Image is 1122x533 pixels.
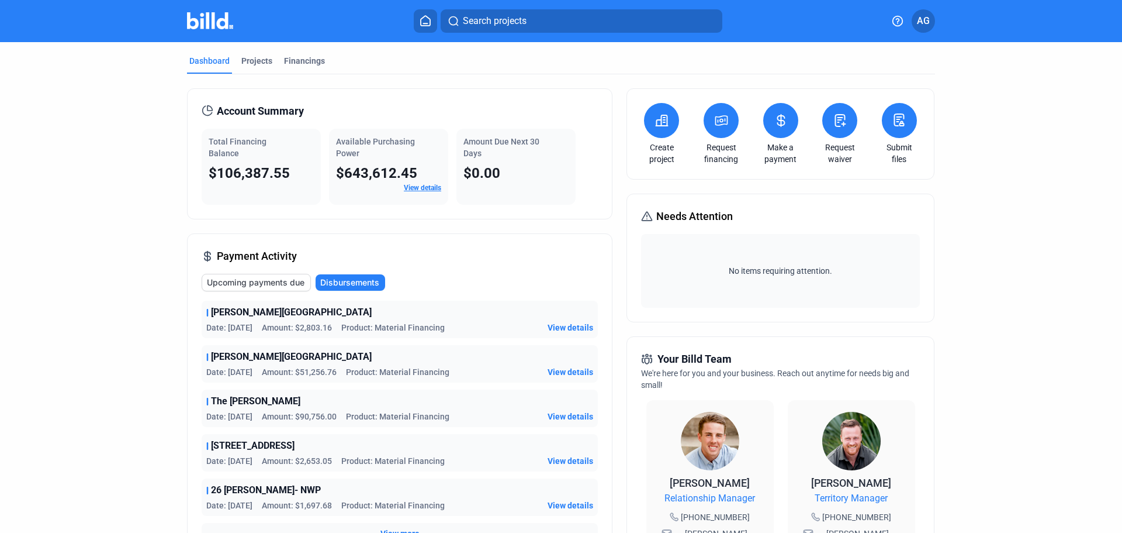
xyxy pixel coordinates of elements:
[187,12,233,29] img: Billd Company Logo
[262,455,332,467] span: Amount: $2,653.05
[211,439,295,453] span: [STREET_ADDRESS]
[207,277,304,288] span: Upcoming payments due
[681,412,739,470] img: Relationship Manager
[211,394,300,408] span: The [PERSON_NAME]
[341,322,445,333] span: Product: Material Financing
[641,369,909,390] span: We're here for you and your business. Reach out anytime for needs big and small!
[657,351,732,367] span: Your Billd Team
[404,184,441,192] a: View details
[822,412,881,470] img: Territory Manager
[548,500,593,511] button: View details
[463,137,539,158] span: Amount Due Next 30 Days
[548,366,593,378] button: View details
[912,9,935,33] button: AG
[206,322,252,333] span: Date: [DATE]
[548,455,593,467] button: View details
[664,491,755,506] span: Relationship Manager
[336,165,417,181] span: $643,612.45
[209,165,290,181] span: $106,387.55
[262,322,332,333] span: Amount: $2,803.16
[463,14,527,28] span: Search projects
[463,165,500,181] span: $0.00
[217,103,304,119] span: Account Summary
[316,274,385,291] button: Disbursements
[646,265,915,277] span: No items requiring attention.
[202,274,311,291] button: Upcoming payments due
[211,350,372,364] span: [PERSON_NAME][GEOGRAPHIC_DATA]
[206,411,252,422] span: Date: [DATE]
[760,142,801,165] a: Make a payment
[879,142,920,165] a: Submit files
[811,477,891,489] span: [PERSON_NAME]
[346,411,449,422] span: Product: Material Financing
[341,455,445,467] span: Product: Material Financing
[209,137,266,158] span: Total Financing Balance
[211,305,372,319] span: [PERSON_NAME][GEOGRAPHIC_DATA]
[819,142,860,165] a: Request waiver
[320,277,379,288] span: Disbursements
[701,142,742,165] a: Request financing
[284,55,325,67] div: Financings
[548,411,593,422] button: View details
[341,500,445,511] span: Product: Material Financing
[681,511,750,523] span: [PHONE_NUMBER]
[641,142,682,165] a: Create project
[262,500,332,511] span: Amount: $1,697.68
[262,366,337,378] span: Amount: $51,256.76
[206,455,252,467] span: Date: [DATE]
[206,366,252,378] span: Date: [DATE]
[548,322,593,333] button: View details
[241,55,272,67] div: Projects
[211,483,321,497] span: 26 [PERSON_NAME]- NWP
[815,491,888,506] span: Territory Manager
[217,248,297,264] span: Payment Activity
[336,137,415,158] span: Available Purchasing Power
[189,55,230,67] div: Dashboard
[822,511,891,523] span: [PHONE_NUMBER]
[917,14,930,28] span: AG
[441,9,722,33] button: Search projects
[670,477,750,489] span: [PERSON_NAME]
[206,500,252,511] span: Date: [DATE]
[262,411,337,422] span: Amount: $90,756.00
[656,208,733,225] span: Needs Attention
[346,366,449,378] span: Product: Material Financing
